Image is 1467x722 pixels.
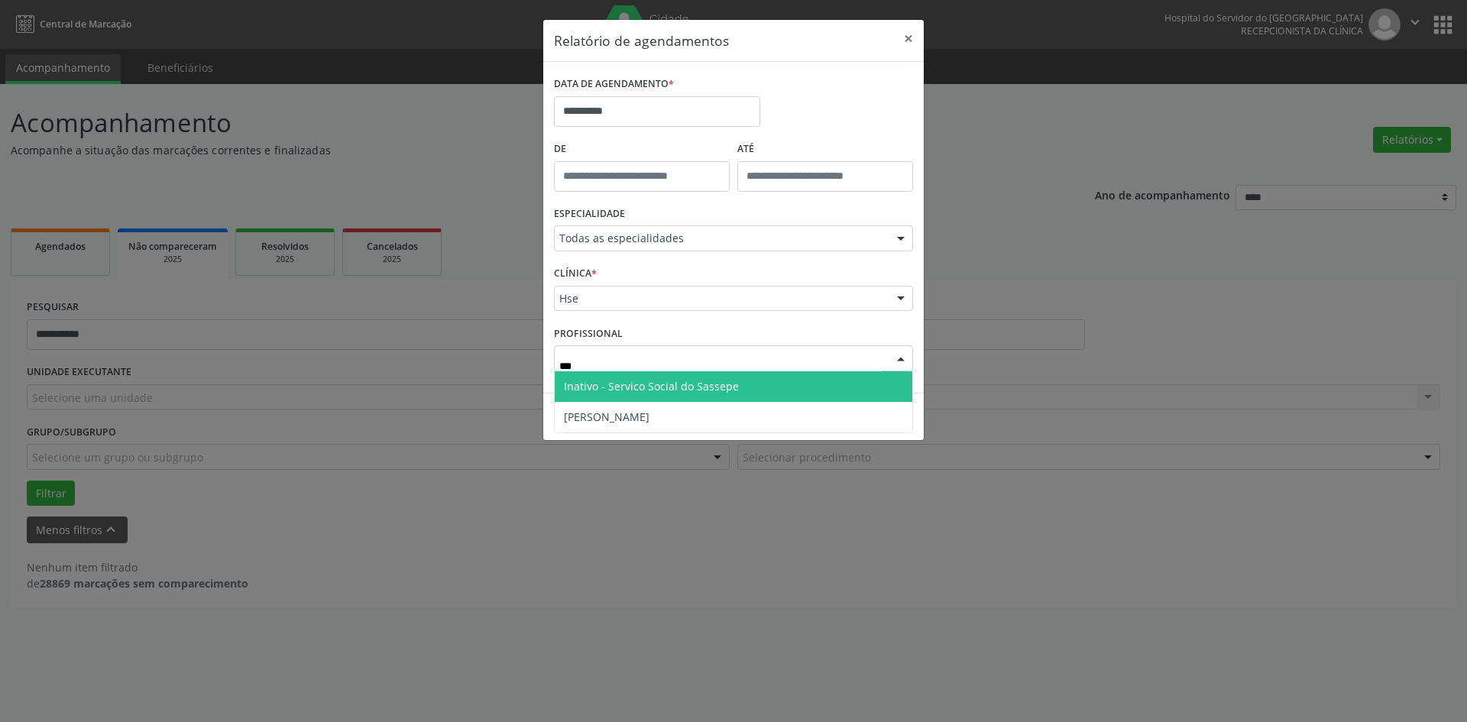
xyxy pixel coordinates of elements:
label: De [554,138,730,161]
span: Inativo - Servico Social do Sassepe [564,379,739,393]
label: PROFISSIONAL [554,322,623,345]
span: [PERSON_NAME] [564,410,649,424]
label: ATÉ [737,138,913,161]
button: Close [893,20,924,57]
label: CLÍNICA [554,262,597,286]
label: ESPECIALIDADE [554,202,625,226]
h5: Relatório de agendamentos [554,31,729,50]
span: Todas as especialidades [559,231,882,246]
label: DATA DE AGENDAMENTO [554,73,674,96]
span: Hse [559,291,882,306]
